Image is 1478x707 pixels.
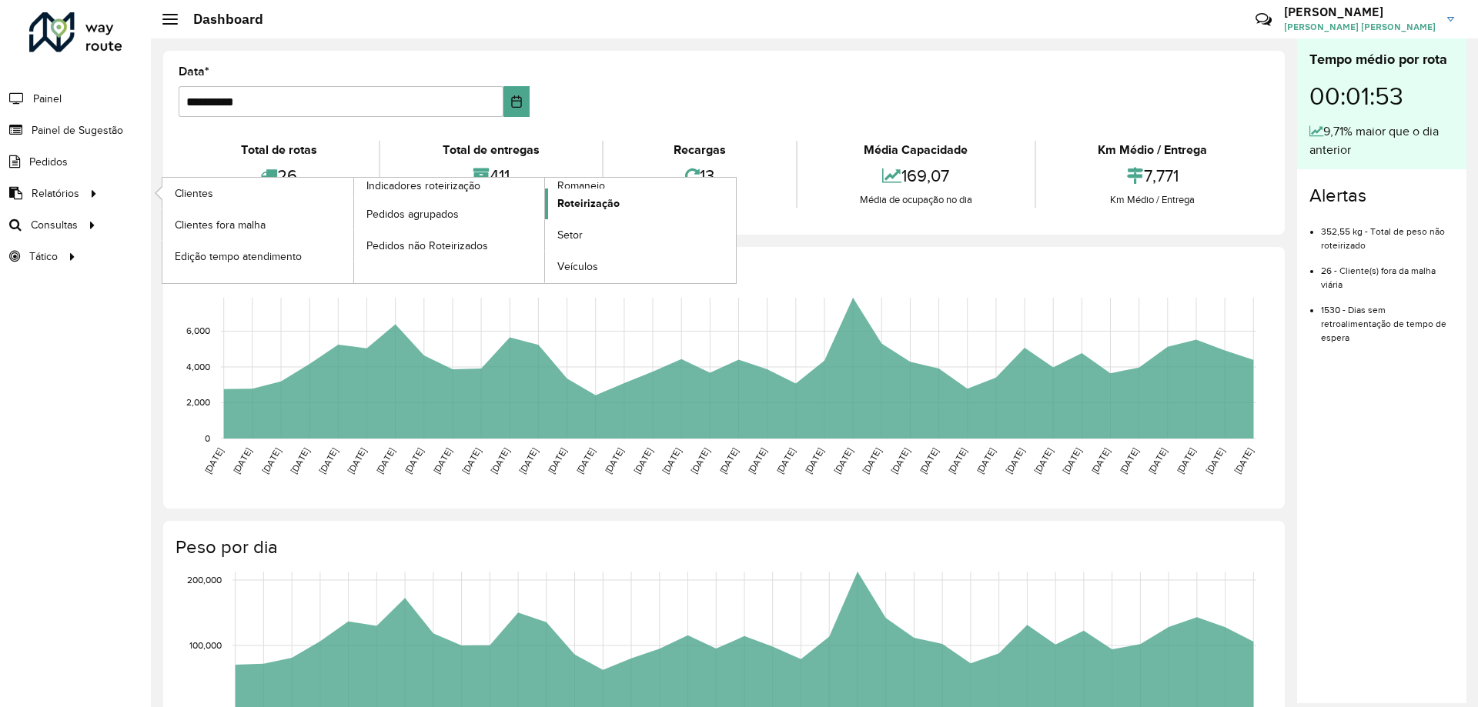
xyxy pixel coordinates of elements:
[1032,446,1055,475] text: [DATE]
[1089,446,1112,475] text: [DATE]
[1321,252,1454,292] li: 26 - Cliente(s) fora da malha viária
[32,122,123,138] span: Painel de Sugestão
[354,230,545,261] a: Pedidos não Roteirizados
[1118,446,1140,475] text: [DATE]
[162,241,353,272] a: Edição tempo atendimento
[175,248,302,265] span: Edição tempo atendimento
[557,227,583,243] span: Setor
[179,62,209,81] label: Data
[632,446,654,475] text: [DATE]
[374,446,396,475] text: [DATE]
[366,206,459,222] span: Pedidos agrupados
[803,446,825,475] text: [DATE]
[1321,292,1454,345] li: 1530 - Dias sem retroalimentação de tempo de espera
[162,178,353,208] a: Clientes
[557,258,598,275] span: Veículos
[31,217,78,233] span: Consultas
[545,252,736,282] a: Veículos
[162,209,353,240] a: Clientes fora malha
[1061,446,1083,475] text: [DATE]
[186,362,210,372] text: 4,000
[29,154,68,170] span: Pedidos
[557,195,620,212] span: Roteirização
[574,446,597,475] text: [DATE]
[1040,159,1266,192] div: 7,771
[231,446,253,475] text: [DATE]
[317,446,339,475] text: [DATE]
[1146,446,1169,475] text: [DATE]
[162,178,545,283] a: Indicadores roteirização
[1309,49,1454,70] div: Tempo médio por rota
[175,217,266,233] span: Clientes fora malha
[489,446,511,475] text: [DATE]
[366,238,488,254] span: Pedidos não Roteirizados
[289,446,311,475] text: [DATE]
[460,446,483,475] text: [DATE]
[717,446,740,475] text: [DATE]
[546,446,568,475] text: [DATE]
[801,192,1030,208] div: Média de ocupação no dia
[1004,446,1026,475] text: [DATE]
[889,446,911,475] text: [DATE]
[1309,122,1454,159] div: 9,71% maior que o dia anterior
[354,178,737,283] a: Romaneio
[1204,446,1226,475] text: [DATE]
[545,220,736,251] a: Setor
[603,446,625,475] text: [DATE]
[1309,70,1454,122] div: 00:01:53
[557,178,605,194] span: Romaneio
[354,198,545,229] a: Pedidos agrupados
[774,446,797,475] text: [DATE]
[431,446,453,475] text: [DATE]
[187,575,222,585] text: 200,000
[1040,192,1266,208] div: Km Médio / Entrega
[689,446,711,475] text: [DATE]
[746,446,768,475] text: [DATE]
[801,141,1030,159] div: Média Capacidade
[607,141,792,159] div: Recargas
[186,326,210,336] text: 6,000
[176,536,1269,559] h4: Peso por dia
[801,159,1030,192] div: 169,07
[29,248,58,265] span: Tático
[1247,3,1280,36] a: Contato Rápido
[33,91,62,107] span: Painel
[186,398,210,408] text: 2,000
[660,446,683,475] text: [DATE]
[1284,20,1436,34] span: [PERSON_NAME] [PERSON_NAME]
[975,446,997,475] text: [DATE]
[1321,213,1454,252] li: 352,55 kg - Total de peso não roteirizado
[205,433,210,443] text: 0
[384,159,597,192] div: 411
[861,446,883,475] text: [DATE]
[32,185,79,202] span: Relatórios
[545,188,736,219] a: Roteirização
[607,159,792,192] div: 13
[517,446,540,475] text: [DATE]
[202,446,225,475] text: [DATE]
[1175,446,1197,475] text: [DATE]
[503,86,530,117] button: Choose Date
[346,446,368,475] text: [DATE]
[403,446,425,475] text: [DATE]
[1040,141,1266,159] div: Km Médio / Entrega
[918,446,940,475] text: [DATE]
[175,185,213,202] span: Clientes
[384,141,597,159] div: Total de entregas
[182,141,375,159] div: Total de rotas
[259,446,282,475] text: [DATE]
[1232,446,1255,475] text: [DATE]
[182,159,375,192] div: 26
[189,640,222,650] text: 100,000
[832,446,854,475] text: [DATE]
[1284,5,1436,19] h3: [PERSON_NAME]
[366,178,480,194] span: Indicadores roteirização
[178,11,263,28] h2: Dashboard
[946,446,968,475] text: [DATE]
[1309,185,1454,207] h4: Alertas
